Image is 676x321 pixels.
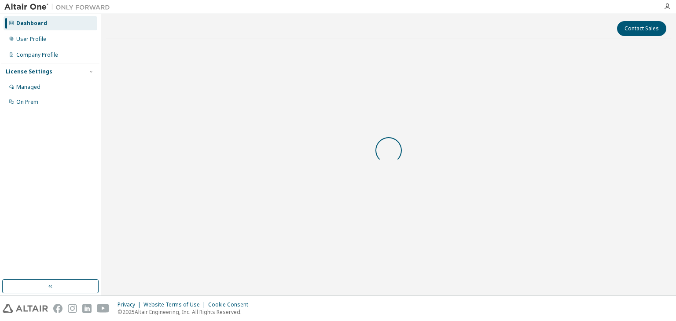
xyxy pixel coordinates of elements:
[16,84,40,91] div: Managed
[16,51,58,58] div: Company Profile
[53,304,62,313] img: facebook.svg
[16,20,47,27] div: Dashboard
[118,301,143,308] div: Privacy
[68,304,77,313] img: instagram.svg
[118,308,253,316] p: © 2025 Altair Engineering, Inc. All Rights Reserved.
[97,304,110,313] img: youtube.svg
[16,98,38,106] div: On Prem
[143,301,208,308] div: Website Terms of Use
[82,304,92,313] img: linkedin.svg
[16,36,46,43] div: User Profile
[3,304,48,313] img: altair_logo.svg
[6,68,52,75] div: License Settings
[208,301,253,308] div: Cookie Consent
[617,21,666,36] button: Contact Sales
[4,3,114,11] img: Altair One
